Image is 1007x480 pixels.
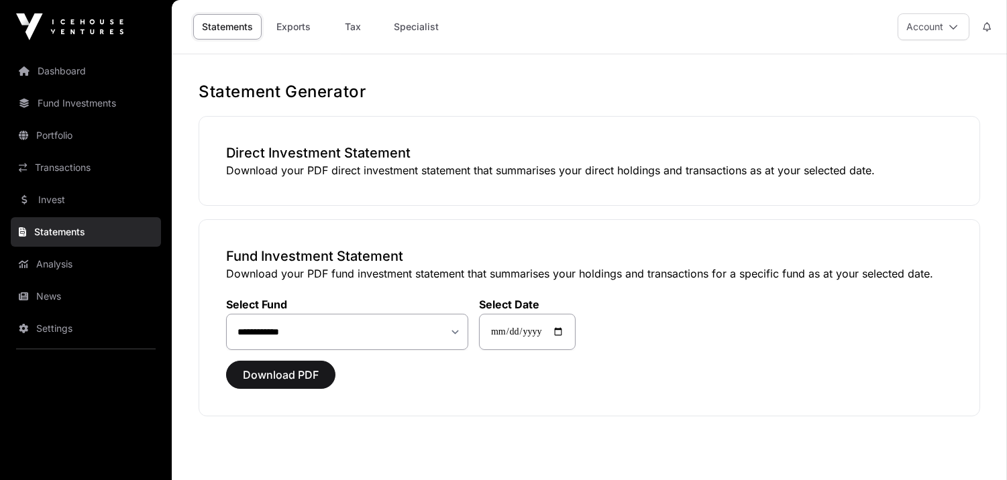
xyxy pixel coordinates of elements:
label: Select Fund [226,298,468,311]
a: Settings [11,314,161,343]
label: Select Date [479,298,576,311]
a: Invest [11,185,161,215]
h3: Fund Investment Statement [226,247,953,265]
a: Exports [267,14,321,40]
p: Download your PDF direct investment statement that summarises your direct holdings and transactio... [226,162,953,178]
a: Dashboard [11,56,161,86]
p: Download your PDF fund investment statement that summarises your holdings and transactions for a ... [226,265,953,282]
a: Statements [193,14,262,40]
h1: Statement Generator [199,81,980,103]
span: Download PDF [243,367,319,383]
a: Tax [326,14,380,40]
img: Icehouse Ventures Logo [16,13,123,40]
a: Download PDF [226,374,335,387]
button: Account [898,13,969,40]
iframe: Chat Widget [940,416,1007,480]
a: Transactions [11,153,161,182]
button: Download PDF [226,361,335,389]
a: Statements [11,217,161,247]
h3: Direct Investment Statement [226,143,953,162]
a: Fund Investments [11,88,161,118]
a: Specialist [385,14,447,40]
a: Analysis [11,249,161,279]
a: Portfolio [11,121,161,150]
a: News [11,282,161,311]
